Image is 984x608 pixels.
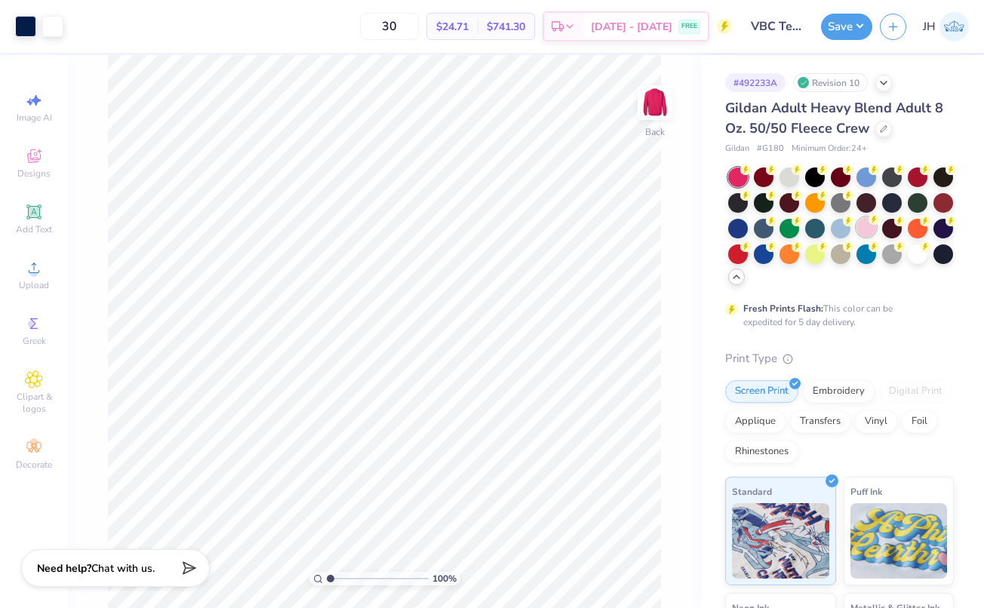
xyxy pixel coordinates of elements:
[16,223,52,235] span: Add Text
[732,503,829,579] img: Standard
[591,19,672,35] span: [DATE] - [DATE]
[725,380,798,403] div: Screen Print
[725,410,786,433] div: Applique
[725,99,943,137] span: Gildan Adult Heavy Blend Adult 8 Oz. 50/50 Fleece Crew
[645,125,665,139] div: Back
[487,19,525,35] span: $741.30
[793,73,868,92] div: Revision 10
[725,143,749,155] span: Gildan
[923,12,969,41] a: JH
[732,484,772,499] span: Standard
[16,459,52,471] span: Decorate
[432,572,457,585] span: 100 %
[879,380,952,403] div: Digital Print
[757,143,784,155] span: # G180
[8,391,60,415] span: Clipart & logos
[91,561,155,576] span: Chat with us.
[855,410,897,433] div: Vinyl
[681,21,697,32] span: FREE
[740,11,813,41] input: Untitled Design
[923,18,936,35] span: JH
[743,302,929,329] div: This color can be expedited for 5 day delivery.
[19,279,49,291] span: Upload
[640,88,670,118] img: Back
[850,484,882,499] span: Puff Ink
[939,12,969,41] img: Jilian Hawkes
[725,73,786,92] div: # 492233A
[17,167,51,180] span: Designs
[23,335,46,347] span: Greek
[902,410,937,433] div: Foil
[360,13,419,40] input: – –
[821,14,872,40] button: Save
[743,302,823,315] strong: Fresh Prints Flash:
[17,112,52,124] span: Image AI
[725,350,954,367] div: Print Type
[792,143,867,155] span: Minimum Order: 24 +
[37,561,91,576] strong: Need help?
[725,441,798,463] div: Rhinestones
[436,19,469,35] span: $24.71
[850,503,948,579] img: Puff Ink
[790,410,850,433] div: Transfers
[803,380,875,403] div: Embroidery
